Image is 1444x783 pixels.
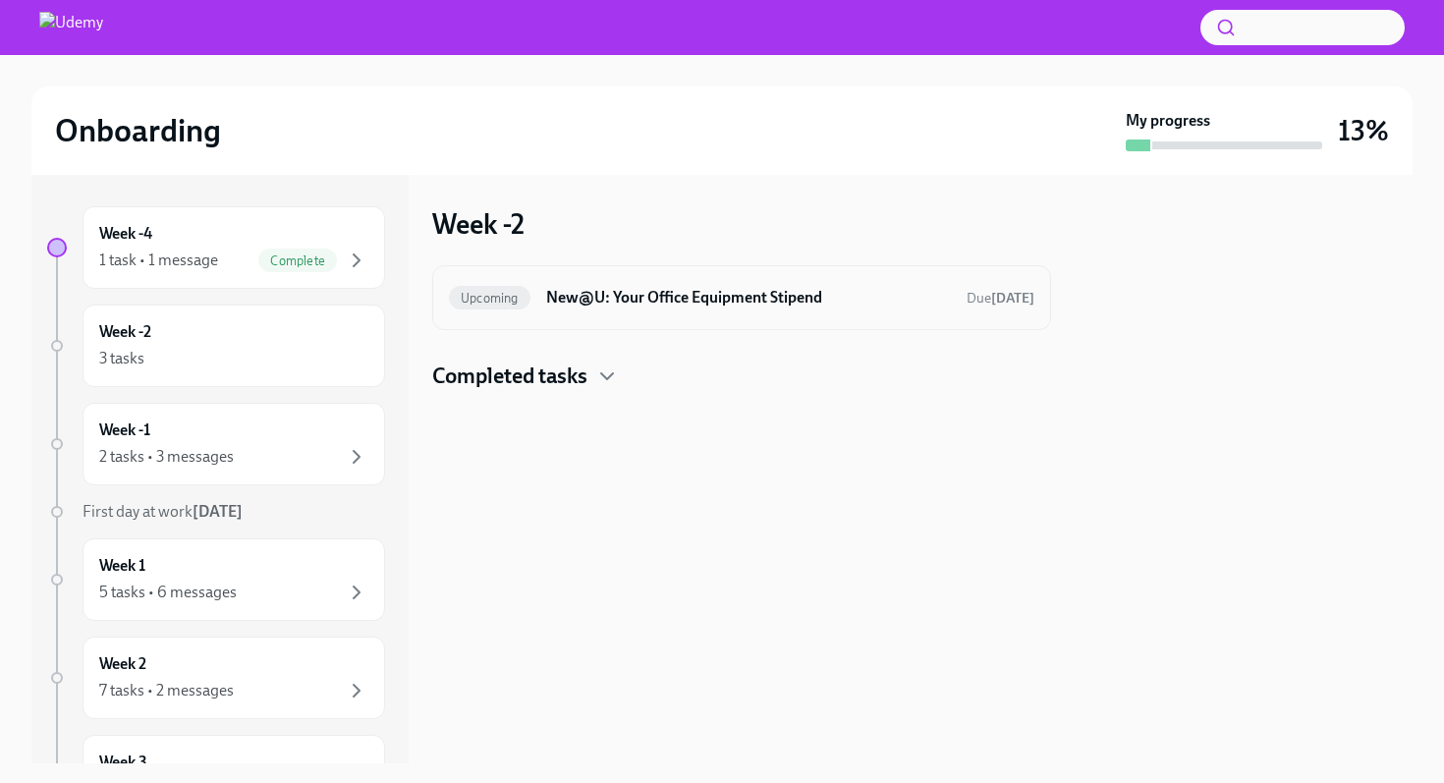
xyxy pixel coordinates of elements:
[99,250,218,271] div: 1 task • 1 message
[47,501,385,523] a: First day at work[DATE]
[1126,110,1210,132] strong: My progress
[258,253,337,268] span: Complete
[99,348,144,369] div: 3 tasks
[449,282,1034,313] a: UpcomingNew@U: Your Office Equipment StipendDue[DATE]
[967,290,1034,307] span: Due
[47,538,385,621] a: Week 15 tasks • 6 messages
[99,223,152,245] h6: Week -4
[432,206,525,242] h3: Week -2
[432,362,587,391] h4: Completed tasks
[55,111,221,150] h2: Onboarding
[1338,113,1389,148] h3: 13%
[83,502,243,521] span: First day at work
[99,446,234,468] div: 2 tasks • 3 messages
[991,290,1034,307] strong: [DATE]
[99,582,237,603] div: 5 tasks • 6 messages
[99,680,234,701] div: 7 tasks • 2 messages
[193,502,243,521] strong: [DATE]
[967,289,1034,308] span: October 7th, 2025 04:30
[449,291,530,306] span: Upcoming
[99,419,150,441] h6: Week -1
[99,321,151,343] h6: Week -2
[47,403,385,485] a: Week -12 tasks • 3 messages
[432,362,1051,391] div: Completed tasks
[47,206,385,289] a: Week -41 task • 1 messageComplete
[47,637,385,719] a: Week 27 tasks • 2 messages
[99,653,146,675] h6: Week 2
[546,287,951,308] h6: New@U: Your Office Equipment Stipend
[47,305,385,387] a: Week -23 tasks
[99,555,145,577] h6: Week 1
[39,12,103,43] img: Udemy
[99,752,147,773] h6: Week 3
